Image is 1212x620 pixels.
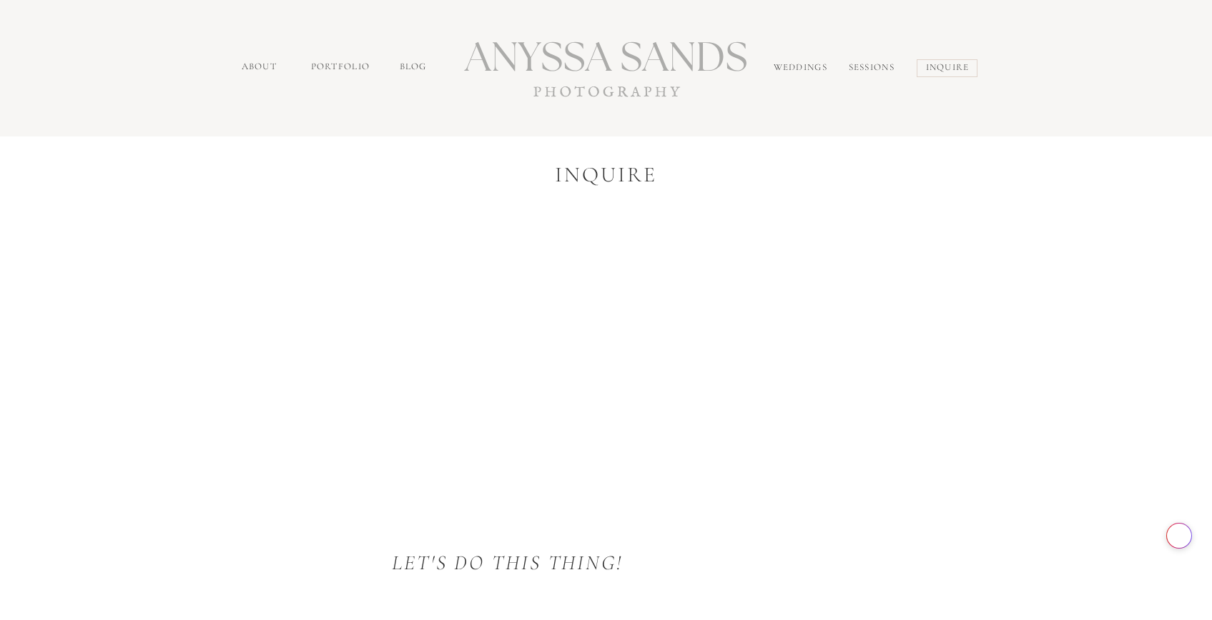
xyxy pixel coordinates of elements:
[311,60,373,76] a: portfolio
[774,61,834,77] a: Weddings
[400,60,433,76] a: Blog
[926,61,972,77] a: inquire
[849,61,901,78] a: sessions
[242,60,281,76] a: about
[476,159,736,191] h3: inquire
[392,550,623,575] i: let's do this thing!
